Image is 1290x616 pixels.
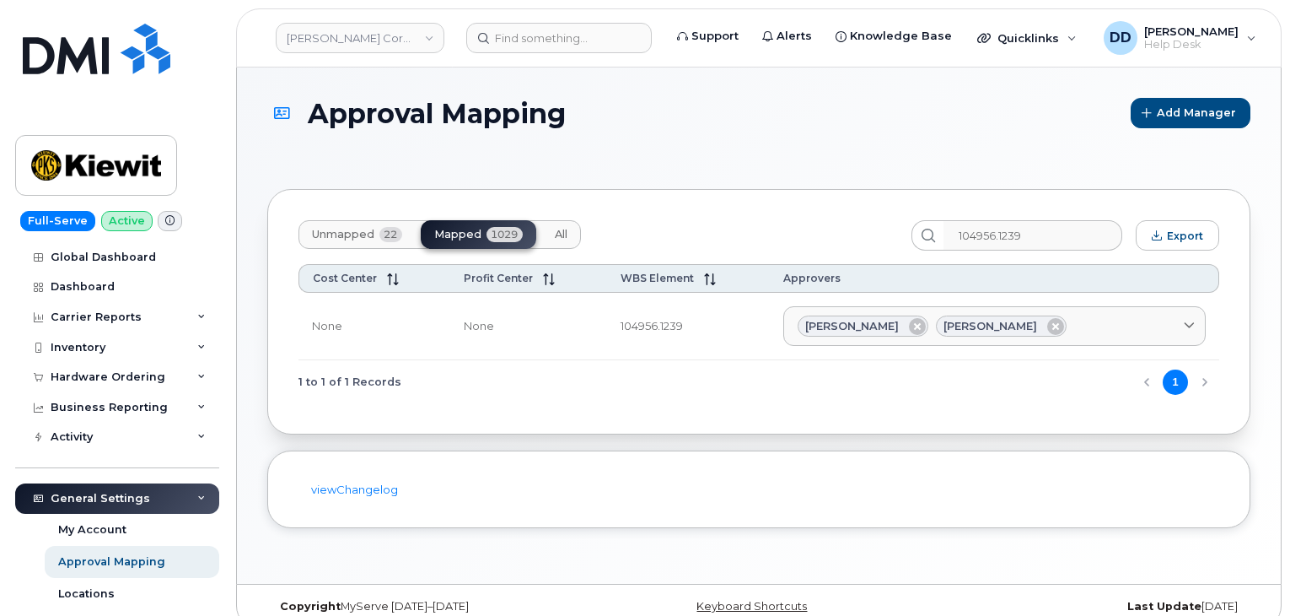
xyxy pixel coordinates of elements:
span: Unmapped [312,228,374,241]
td: None [298,293,450,361]
span: [PERSON_NAME] [805,318,899,334]
span: Profit Center [464,272,533,284]
div: MyServe [DATE]–[DATE] [267,600,595,613]
button: Add Manager [1131,98,1250,128]
input: Search... [943,220,1122,251]
span: Add Manager [1157,105,1236,121]
button: Page 1 [1163,370,1188,395]
a: viewChangelog [311,483,398,496]
div: [DATE] [922,600,1250,613]
strong: Last Update [1127,600,1201,613]
span: [PERSON_NAME] [943,318,1037,334]
td: 104956.1239 [607,293,770,361]
span: Export [1167,230,1203,242]
button: Export [1136,220,1219,251]
a: [PERSON_NAME][PERSON_NAME] [783,306,1206,347]
span: Approval Mapping [308,99,566,128]
span: Cost Center [313,272,377,284]
a: Keyboard Shortcuts [696,600,807,613]
span: 1 to 1 of 1 Records [298,370,401,395]
strong: Copyright [280,600,341,613]
iframe: Messenger Launcher [1217,543,1277,603]
td: None [450,293,607,361]
span: All [555,228,567,241]
span: 22 [379,227,402,242]
span: WBS Element [621,272,694,284]
span: Approvers [783,272,841,284]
